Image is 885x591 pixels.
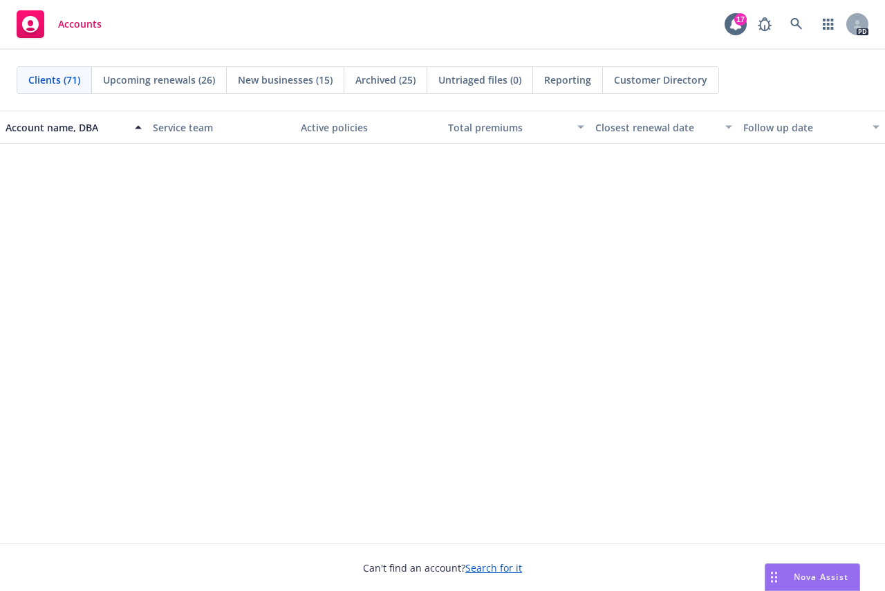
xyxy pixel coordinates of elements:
[544,73,591,87] span: Reporting
[465,561,522,574] a: Search for it
[765,564,783,590] div: Drag to move
[738,111,885,144] button: Follow up date
[301,120,437,135] div: Active policies
[765,563,860,591] button: Nova Assist
[743,120,864,135] div: Follow up date
[438,73,521,87] span: Untriaged files (0)
[153,120,289,135] div: Service team
[363,561,522,575] span: Can't find an account?
[442,111,590,144] button: Total premiums
[295,111,442,144] button: Active policies
[614,73,707,87] span: Customer Directory
[794,571,848,583] span: Nova Assist
[783,10,810,38] a: Search
[238,73,333,87] span: New businesses (15)
[590,111,737,144] button: Closest renewal date
[11,5,107,44] a: Accounts
[28,73,80,87] span: Clients (71)
[103,73,215,87] span: Upcoming renewals (26)
[448,120,569,135] div: Total premiums
[355,73,416,87] span: Archived (25)
[751,10,779,38] a: Report a Bug
[734,13,747,26] div: 17
[814,10,842,38] a: Switch app
[147,111,295,144] button: Service team
[595,120,716,135] div: Closest renewal date
[58,19,102,30] span: Accounts
[6,120,127,135] div: Account name, DBA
